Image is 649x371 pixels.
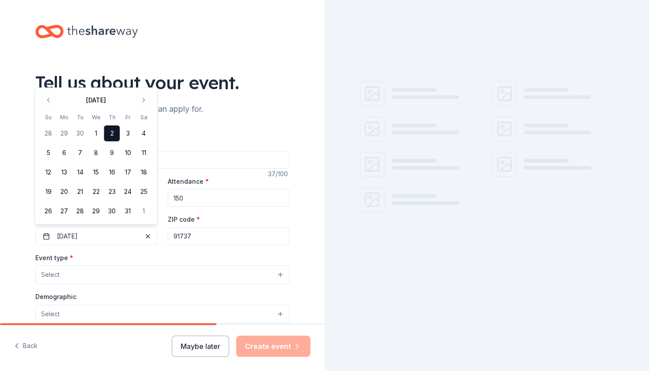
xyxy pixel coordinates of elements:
button: 15 [88,164,104,180]
th: Tuesday [72,113,88,122]
button: 11 [136,145,152,161]
button: 30 [104,203,120,219]
label: ZIP code [168,215,200,224]
button: 7 [72,145,88,161]
button: 19 [41,184,57,200]
button: 9 [104,145,120,161]
button: [DATE] [35,227,157,245]
button: 21 [72,184,88,200]
button: 1 [88,125,104,141]
button: 16 [104,164,120,180]
button: 10 [120,145,136,161]
button: 4 [136,125,152,141]
button: 29 [57,125,72,141]
th: Monday [57,113,72,122]
button: 25 [136,184,152,200]
input: 20 [168,189,290,207]
button: 26 [41,203,57,219]
button: 24 [120,184,136,200]
button: 5 [41,145,57,161]
th: Friday [120,113,136,122]
button: 13 [57,164,72,180]
button: Select [35,265,290,284]
button: 18 [136,164,152,180]
label: Event type [35,254,73,262]
button: 20 [57,184,72,200]
button: 17 [120,164,136,180]
input: Spring Fundraiser [35,151,290,169]
input: 12345 (U.S. only) [168,227,290,245]
button: Select [35,305,290,323]
button: Go to previous month [42,94,55,106]
button: Go to next month [138,94,150,106]
button: 27 [57,203,72,219]
button: 30 [72,125,88,141]
span: Select [41,309,60,319]
div: 37 /100 [268,169,290,179]
button: 22 [88,184,104,200]
button: 3 [120,125,136,141]
button: 2 [104,125,120,141]
button: Back [14,337,38,356]
th: Saturday [136,113,152,122]
button: 31 [120,203,136,219]
button: 14 [72,164,88,180]
button: 28 [72,203,88,219]
button: Maybe later [172,336,229,357]
label: Demographic [35,292,76,301]
button: 12 [41,164,57,180]
button: 23 [104,184,120,200]
div: [DATE] [86,95,106,106]
th: Thursday [104,113,120,122]
span: Select [41,269,60,280]
button: 28 [41,125,57,141]
th: Sunday [41,113,57,122]
label: Attendance [168,177,209,186]
button: 6 [57,145,72,161]
th: Wednesday [88,113,104,122]
button: 8 [88,145,104,161]
button: 1 [136,203,152,219]
div: Tell us about your event. [35,70,290,95]
button: 29 [88,203,104,219]
div: We'll find in-kind donations you can apply for. [35,102,290,116]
